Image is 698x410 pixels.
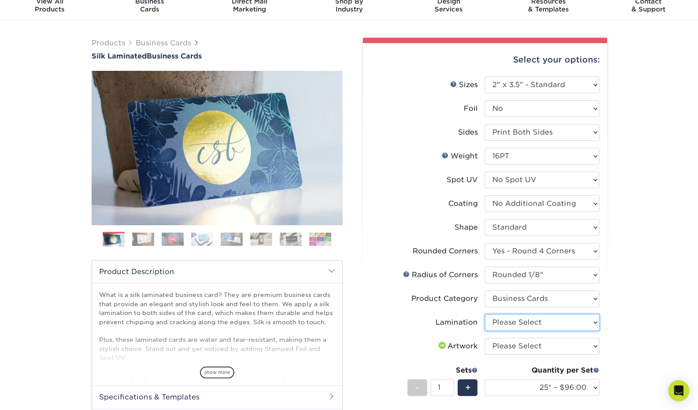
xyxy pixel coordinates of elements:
[92,260,342,283] h2: Product Description
[407,365,478,376] div: Sets
[464,103,478,114] div: Foil
[309,232,331,246] img: Business Cards 08
[485,365,599,376] div: Quantity per Set
[191,232,213,246] img: Business Cards 04
[454,222,478,233] div: Shape
[458,127,478,138] div: Sides
[450,80,478,90] div: Sizes
[413,246,478,256] div: Rounded Corners
[92,52,343,60] h1: Business Cards
[136,39,191,47] a: Business Cards
[411,293,478,304] div: Product Category
[92,52,147,60] span: Silk Laminated
[92,52,343,60] a: Silk LaminatedBusiness Cards
[132,232,154,246] img: Business Cards 02
[162,232,184,246] img: Business Cards 03
[447,175,478,185] div: Spot UV
[437,341,478,351] div: Artwork
[668,380,689,401] div: Open Intercom Messenger
[442,151,478,161] div: Weight
[465,381,470,394] span: +
[92,39,125,47] a: Products
[200,366,234,378] span: show more
[415,381,419,394] span: -
[221,232,243,246] img: Business Cards 05
[280,232,302,246] img: Business Cards 07
[403,270,478,280] div: Radius of Corners
[436,317,478,328] div: Lamination
[448,198,478,209] div: Coating
[250,232,272,246] img: Business Cards 06
[92,22,343,273] img: Silk Laminated 01
[370,43,600,77] div: Select your options:
[103,229,125,251] img: Business Cards 01
[92,385,342,408] h2: Specifications & Templates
